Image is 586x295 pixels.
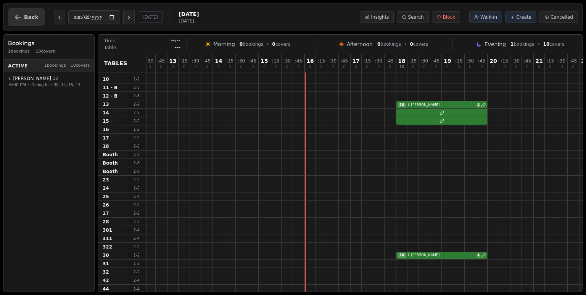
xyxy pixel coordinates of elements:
span: 25 [103,194,109,200]
span: 27 [103,210,109,216]
span: 0 [560,65,563,69]
span: 0 [492,65,494,69]
span: : 30 [467,59,474,63]
span: 0 [297,65,299,69]
span: covers [543,41,565,47]
span: 0 [286,65,288,69]
span: 1 - 2 [127,127,146,132]
span: 0 [503,65,506,69]
span: 0 [240,65,242,69]
span: 0 [549,65,551,69]
span: 1 - 2 [127,261,146,266]
span: covers [410,41,428,47]
span: 2 - 2 [127,110,146,115]
span: : 15 [272,59,279,63]
span: 16 [103,127,109,133]
span: 0 [309,65,311,69]
span: Walk-in [480,14,497,20]
span: 2 - 8 [127,168,146,174]
span: : 15 [409,59,417,63]
span: 0 [263,65,266,69]
span: 30 [103,252,109,258]
span: 0 [410,42,413,47]
span: : 45 [524,59,531,63]
span: Booth [103,152,118,158]
span: 13 [103,101,109,107]
span: 0 [194,65,196,69]
span: 2 - 4 [127,194,146,199]
span: 0 [172,65,174,69]
span: 2 - 4 [127,236,146,241]
span: Booth [103,168,118,175]
span: 0 [526,65,528,69]
span: 2 - 2 [127,219,146,224]
span: 10 [398,253,406,258]
span: 301 [103,227,112,233]
span: 2 - 2 [127,202,146,208]
button: Search [397,11,428,23]
span: 2 - 2 [127,185,146,191]
span: [DATE] [179,10,199,18]
span: [DATE] [179,18,199,24]
span: Create [516,14,531,20]
span: Tables [104,59,127,67]
span: 0 [217,65,220,69]
span: Afternoon [347,40,373,48]
button: Block [432,11,460,23]
span: 0 [377,65,380,69]
span: 0 [320,65,322,69]
span: : 15 [318,59,325,63]
span: 0 [469,65,471,69]
span: bookings [510,41,534,47]
span: 20 [489,58,497,64]
span: 0 [272,42,275,47]
button: Insights [360,11,394,23]
span: --- [175,45,180,51]
span: : 30 [192,59,199,63]
span: Booth [103,160,118,166]
span: Back [24,14,39,20]
button: L [PERSON_NAME]106:00 PM•Dining In•30, 14, 15, 13 [5,73,93,91]
span: 17 [352,58,359,64]
span: : 45 [341,59,348,63]
span: 13 [169,58,176,64]
span: : 30 [421,59,428,63]
span: 311 [103,236,112,242]
span: bookings [377,41,401,47]
span: : 15 [455,59,462,63]
button: Previous day [54,10,65,24]
h3: Bookings [8,39,90,47]
span: 2 - 2 [127,269,146,275]
span: 2 - 8 [127,93,146,99]
span: 2 - 8 [127,152,146,157]
span: 0 [423,65,425,69]
span: 2 - 4 [127,277,146,283]
span: 4 [477,253,480,258]
span: : 15 [226,59,233,63]
span: Search [408,14,423,20]
span: 10 [399,65,404,69]
span: 0 [343,65,345,69]
span: : 45 [478,59,485,63]
span: • [404,41,407,47]
span: Active [8,63,28,69]
span: 322 [103,244,112,250]
span: L [PERSON_NAME] [407,103,476,108]
span: 0 [366,65,368,69]
span: L [PERSON_NAME] [407,253,476,258]
span: 2 - 2 [127,118,146,124]
span: 12 - B [103,93,118,99]
span: : 30 [238,59,245,63]
button: Create [505,11,536,23]
span: 18 [398,58,405,64]
span: : 30 [146,59,153,63]
span: 0 [240,42,243,47]
span: 0 [206,65,208,69]
span: 44 [103,286,109,292]
span: 0 [355,65,357,69]
span: 10 covers [71,63,90,69]
span: 0 [572,65,574,69]
span: : 45 [570,59,577,63]
span: 14 [103,110,109,116]
span: --:-- [171,38,180,44]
